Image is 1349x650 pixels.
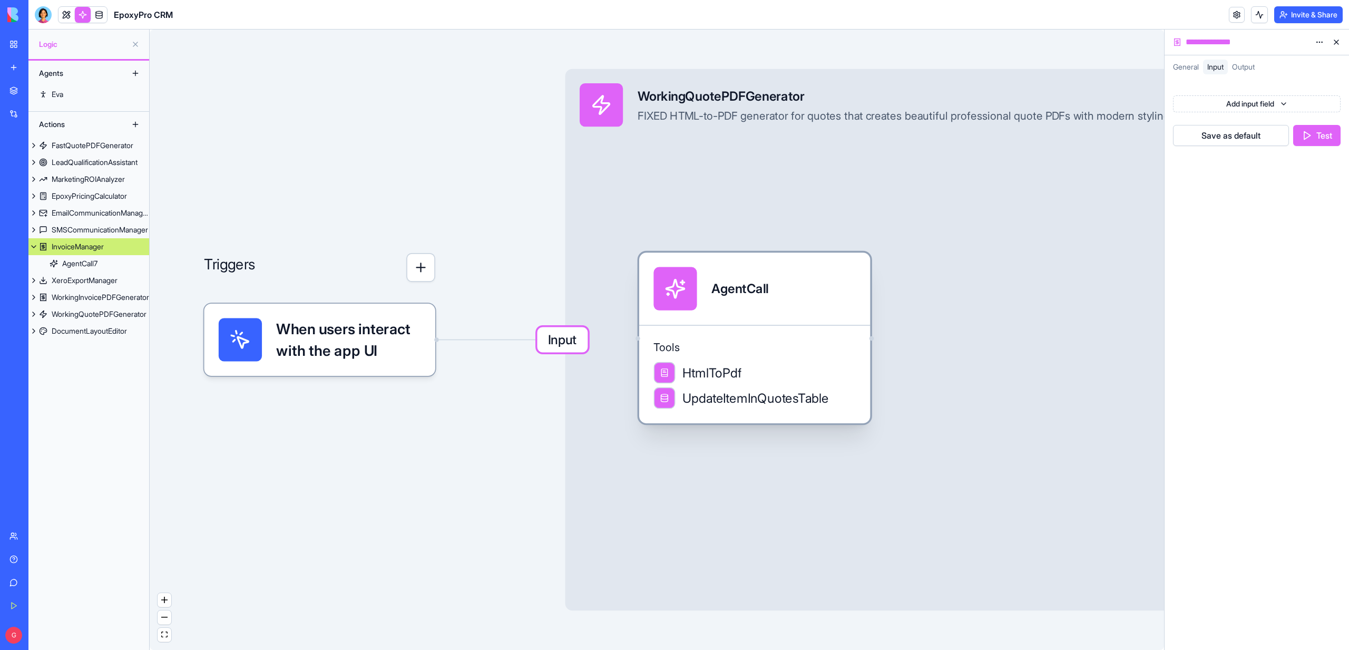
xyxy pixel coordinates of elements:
[639,253,870,423] div: AgentCallToolsHtmlToPdfUpdateItemInQuotesTable
[158,593,171,607] button: zoom in
[1173,125,1289,146] button: Save as default
[28,272,149,289] a: XeroExportManager
[682,364,741,382] span: HtmlToPdf
[1293,125,1341,146] button: Test
[1207,62,1224,71] span: Input
[52,275,118,286] div: XeroExportManager
[52,309,146,319] div: WorkingQuotePDFGenerator
[52,326,127,336] div: DocumentLayoutEditor
[7,7,73,22] img: logo
[1173,62,1199,71] span: General
[28,86,149,103] a: Eva
[28,323,149,339] a: DocumentLayoutEditor
[52,292,149,303] div: WorkingInvoicePDFGenerator
[28,289,149,306] a: WorkingInvoicePDFGenerator
[158,610,171,625] button: zoom out
[28,137,149,154] a: FastQuotePDFGenerator
[682,389,828,407] span: UpdateItemInQuotesTable
[28,238,149,255] a: InvoiceManager
[653,340,856,354] span: Tools
[28,171,149,188] a: MarketingROIAnalyzer
[52,140,133,151] div: FastQuotePDFGenerator
[28,306,149,323] a: WorkingQuotePDFGenerator
[114,8,173,21] span: EpoxyPro CRM
[39,39,127,50] span: Logic
[52,241,104,252] div: InvoiceManager
[5,627,22,644] span: G
[52,208,149,218] div: EmailCommunicationManager
[28,154,149,171] a: LeadQualificationAssistant
[1274,6,1343,23] button: Invite & Share
[638,87,1179,105] div: WorkingQuotePDFGenerator
[537,327,588,353] span: Input
[711,280,768,298] div: AgentCall
[204,195,435,376] div: Triggers
[276,318,421,361] span: When users interact with the app UI
[52,157,138,168] div: LeadQualificationAssistant
[565,69,1295,611] div: InputWorkingQuotePDFGeneratorFIXED HTML-to-PDF generator for quotes that creates beautiful profes...
[62,258,97,269] div: AgentCall7
[204,253,256,282] p: Triggers
[34,65,118,82] div: Agents
[52,174,125,185] div: MarketingROIAnalyzer
[34,116,118,133] div: Actions
[52,191,127,201] div: EpoxyPricingCalculator
[52,89,63,100] div: Eva
[28,221,149,238] a: SMSCommunicationManager
[638,109,1179,123] div: FIXED HTML-to-PDF generator for quotes that creates beautiful professional quote PDFs with modern...
[158,628,171,642] button: fit view
[28,205,149,221] a: EmailCommunicationManager
[1173,95,1341,112] button: Add input field
[28,255,149,272] a: AgentCall7
[28,188,149,205] a: EpoxyPricingCalculator
[1232,62,1255,71] span: Output
[204,304,435,376] div: When users interact with the app UI
[52,225,148,235] div: SMSCommunicationManager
